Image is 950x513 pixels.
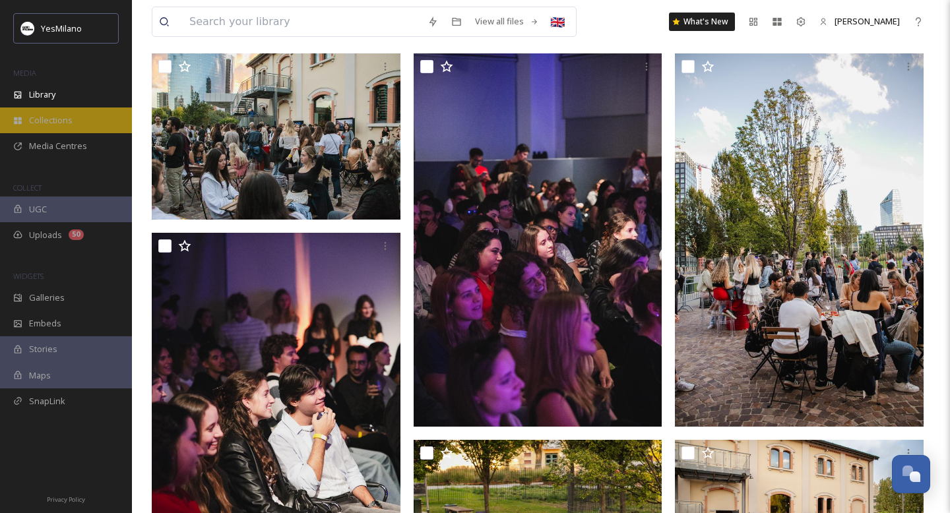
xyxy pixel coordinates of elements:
span: YesMilano [41,22,82,34]
span: Stories [29,343,57,355]
span: WIDGETS [13,271,44,281]
span: Privacy Policy [47,495,85,504]
img: IMG_8447-Joaquin%20Lopez%20-%20YesMilano.jpg [675,53,924,427]
div: 50 [69,229,84,240]
a: [PERSON_NAME] [813,9,906,34]
div: 🇬🇧 [546,10,569,34]
span: Maps [29,369,51,382]
span: [PERSON_NAME] [835,15,900,27]
a: View all files [468,9,546,34]
a: What's New [669,13,735,31]
img: IMG_8583-Joaquin%20Lopez%20-%20YesMilano.jpg [414,53,662,427]
button: Open Chat [892,455,930,493]
span: SnapLink [29,395,65,407]
input: Search your library [183,7,421,36]
img: Logo%20YesMilano%40150x.png [21,22,34,35]
span: UGC [29,203,47,216]
span: Library [29,88,55,101]
span: COLLECT [13,183,42,193]
span: Uploads [29,229,62,241]
span: Media Centres [29,140,87,152]
span: Embeds [29,317,61,330]
span: MEDIA [13,68,36,78]
span: Collections [29,114,73,127]
a: Privacy Policy [47,491,85,506]
span: Galleries [29,291,65,304]
img: IMG_8560-Joaquin%20Lopez%20-%20YesMilano.jpg [152,53,400,220]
